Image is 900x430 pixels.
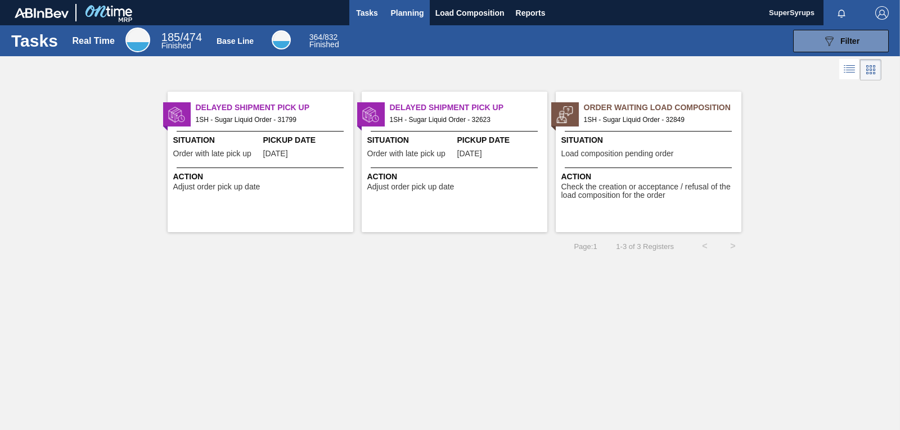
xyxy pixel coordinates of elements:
span: Adjust order pick up date [173,183,260,191]
span: Page : 1 [574,242,597,251]
div: Card Vision [860,59,881,80]
span: 364 [309,33,322,42]
span: 1SH - Sugar Liquid Order - 31799 [196,114,344,126]
h1: Tasks [11,34,58,47]
span: Finished [309,40,339,49]
button: > [719,232,747,260]
span: Planning [391,6,424,20]
button: Filter [793,30,889,52]
span: 1SH - Sugar Liquid Order - 32849 [584,114,732,126]
span: 1SH - Sugar Liquid Order - 32623 [390,114,538,126]
span: Pickup Date [263,134,350,146]
span: Situation [367,134,454,146]
span: Situation [561,134,739,146]
button: Notifications [823,5,859,21]
span: Reports [516,6,546,20]
img: Logout [875,6,889,20]
span: / 474 [161,31,202,43]
span: Tasks [355,6,380,20]
span: 09/17/2025 [263,150,288,158]
span: Order with late pick up [173,150,251,158]
span: Pickup Date [457,134,544,146]
img: status [362,106,379,123]
span: Order Waiting Load Composition [584,102,741,114]
span: Action [561,171,739,183]
div: Real Time [125,28,150,52]
span: 185 [161,31,180,43]
div: Real Time [73,36,115,46]
span: Action [173,171,350,183]
button: < [691,232,719,260]
span: Check the creation or acceptance / refusal of the load composition for the order [561,183,739,200]
div: Real Time [161,33,202,49]
div: Base Line [272,30,291,49]
div: Base Line [217,37,254,46]
div: List Vision [839,59,860,80]
div: Base Line [309,34,339,48]
span: Load Composition [435,6,505,20]
span: Delayed Shipment Pick Up [196,102,353,114]
span: Filter [840,37,859,46]
img: status [556,106,573,123]
span: Adjust order pick up date [367,183,454,191]
img: TNhmsLtSVTkK8tSr43FrP2fwEKptu5GPRR3wAAAABJRU5ErkJggg== [15,8,69,18]
span: Action [367,171,544,183]
span: / 832 [309,33,338,42]
img: status [168,106,185,123]
span: Situation [173,134,260,146]
span: Load composition pending order [561,150,674,158]
span: Delayed Shipment Pick Up [390,102,547,114]
span: Order with late pick up [367,150,445,158]
span: 10/09/2025 [457,150,482,158]
span: Finished [161,41,191,50]
span: 1 - 3 of 3 Registers [614,242,674,251]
